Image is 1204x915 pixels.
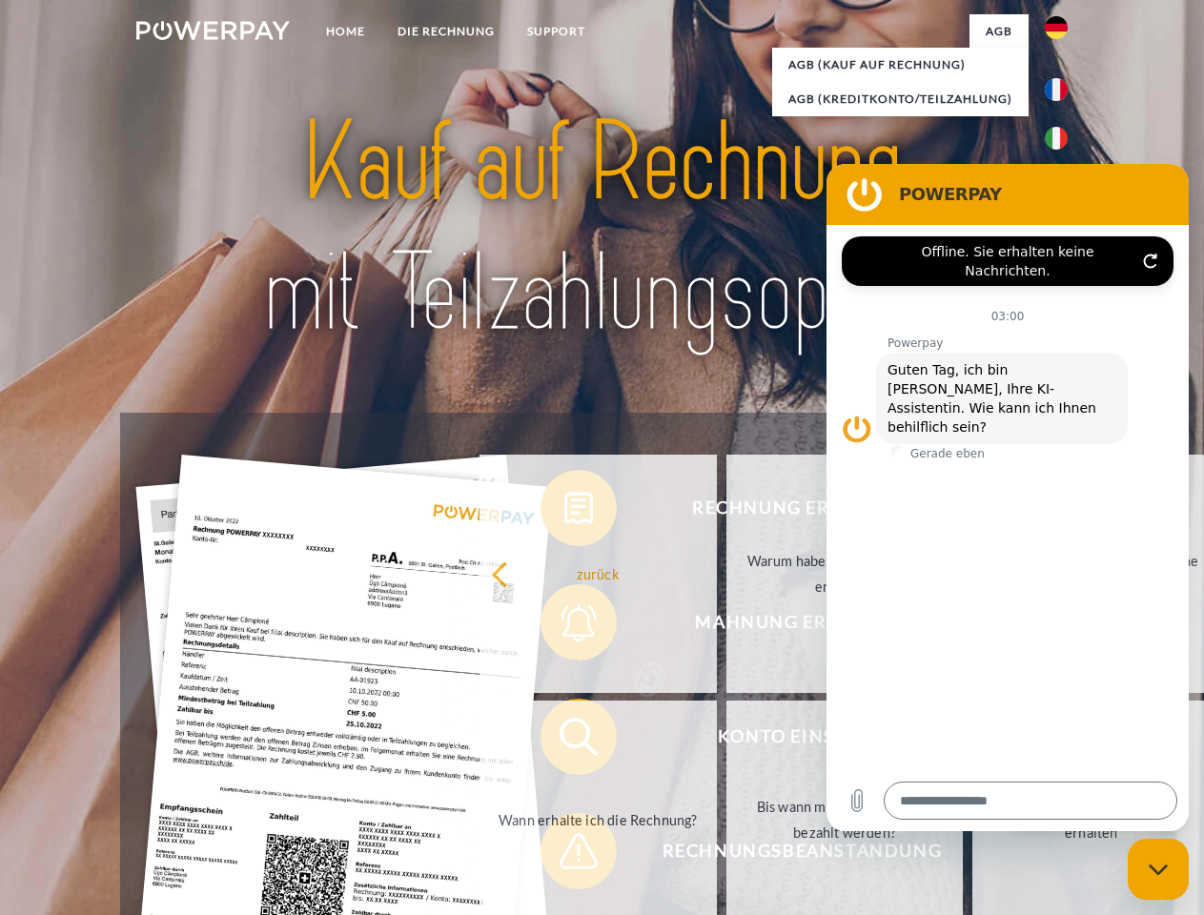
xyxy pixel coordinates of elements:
[772,82,1029,116] a: AGB (Kreditkonto/Teilzahlung)
[772,48,1029,82] a: AGB (Kauf auf Rechnung)
[1045,127,1068,150] img: it
[738,548,952,600] div: Warum habe ich eine Rechnung erhalten?
[491,806,705,832] div: Wann erhalte ich die Rechnung?
[511,14,602,49] a: SUPPORT
[491,560,705,586] div: zurück
[136,21,290,40] img: logo-powerpay-white.svg
[381,14,511,49] a: DIE RECHNUNG
[826,164,1189,831] iframe: Messaging-Fenster
[1128,839,1189,900] iframe: Schaltfläche zum Öffnen des Messaging-Fensters; Konversation läuft
[182,91,1022,365] img: title-powerpay_de.svg
[1045,16,1068,39] img: de
[310,14,381,49] a: Home
[969,14,1029,49] a: agb
[738,794,952,845] div: Bis wann muss die Rechnung bezahlt werden?
[1045,78,1068,101] img: fr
